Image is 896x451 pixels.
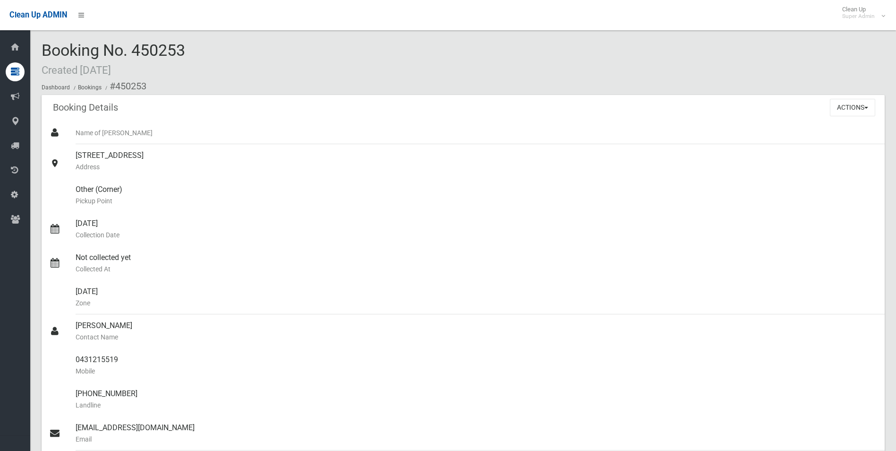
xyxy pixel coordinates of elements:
small: Mobile [76,365,877,377]
div: [DATE] [76,280,877,314]
small: Landline [76,399,877,411]
button: Actions [830,99,875,116]
span: Clean Up [837,6,884,20]
div: 0431215519 [76,348,877,382]
div: [DATE] [76,212,877,246]
div: [PHONE_NUMBER] [76,382,877,416]
small: Collected At [76,263,877,275]
header: Booking Details [42,98,129,117]
a: Bookings [78,84,102,91]
a: [EMAIL_ADDRESS][DOMAIN_NAME]Email [42,416,885,451]
div: [PERSON_NAME] [76,314,877,348]
small: Zone [76,297,877,309]
div: Not collected yet [76,246,877,280]
span: Clean Up ADMIN [9,10,67,19]
small: Collection Date [76,229,877,241]
span: Booking No. 450253 [42,41,185,78]
small: Email [76,434,877,445]
small: Pickup Point [76,195,877,207]
div: [EMAIL_ADDRESS][DOMAIN_NAME] [76,416,877,451]
small: Address [76,161,877,173]
small: Name of [PERSON_NAME] [76,127,877,139]
div: [STREET_ADDRESS] [76,144,877,178]
div: Other (Corner) [76,178,877,212]
a: Dashboard [42,84,70,91]
small: Contact Name [76,331,877,343]
small: Super Admin [842,13,875,20]
li: #450253 [103,78,146,95]
small: Created [DATE] [42,64,111,76]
